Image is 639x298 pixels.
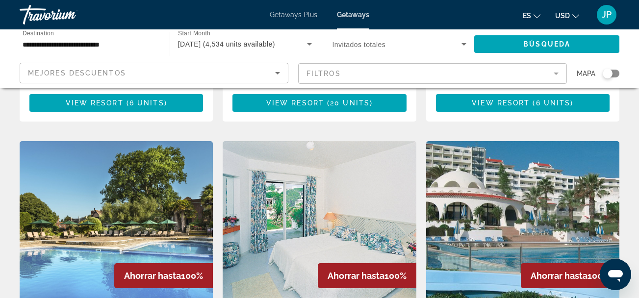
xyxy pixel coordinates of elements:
span: Búsqueda [523,40,570,48]
div: 100% [521,263,619,288]
span: Ahorrar hasta [124,271,181,281]
a: Getaways Plus [270,11,317,19]
span: Destination [23,30,54,36]
button: User Menu [594,4,619,25]
span: Mapa [577,67,595,80]
button: Change language [523,8,540,23]
span: 6 units [129,99,164,107]
button: Change currency [555,8,579,23]
span: Ahorrar hasta [328,271,384,281]
div: 100% [318,263,416,288]
span: JP [602,10,612,20]
button: View Resort(6 units) [436,94,610,112]
span: 6 units [536,99,571,107]
button: Filter [298,63,567,84]
span: [DATE] (4,534 units available) [178,40,275,48]
span: ( ) [530,99,573,107]
span: Start Month [178,30,210,37]
button: View Resort(20 units) [232,94,406,112]
mat-select: Sort by [28,67,280,79]
button: View Resort(6 units) [29,94,203,112]
span: View Resort [66,99,124,107]
button: Búsqueda [474,35,619,53]
a: Travorium [20,2,118,27]
a: Getaways [337,11,369,19]
div: 100% [114,263,213,288]
span: Mejores descuentos [28,69,126,77]
span: Invitados totales [332,41,386,49]
span: es [523,12,531,20]
span: ( ) [324,99,373,107]
span: View Resort [266,99,324,107]
iframe: Botón para iniciar la ventana de mensajería [600,259,631,290]
span: USD [555,12,570,20]
span: ( ) [124,99,167,107]
span: 20 units [330,99,370,107]
span: Ahorrar hasta [531,271,588,281]
span: View Resort [472,99,530,107]
img: 0644O01X.jpg [20,141,213,298]
img: 1441E01L.jpg [426,141,619,298]
img: 2731I01X.jpg [223,141,416,298]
